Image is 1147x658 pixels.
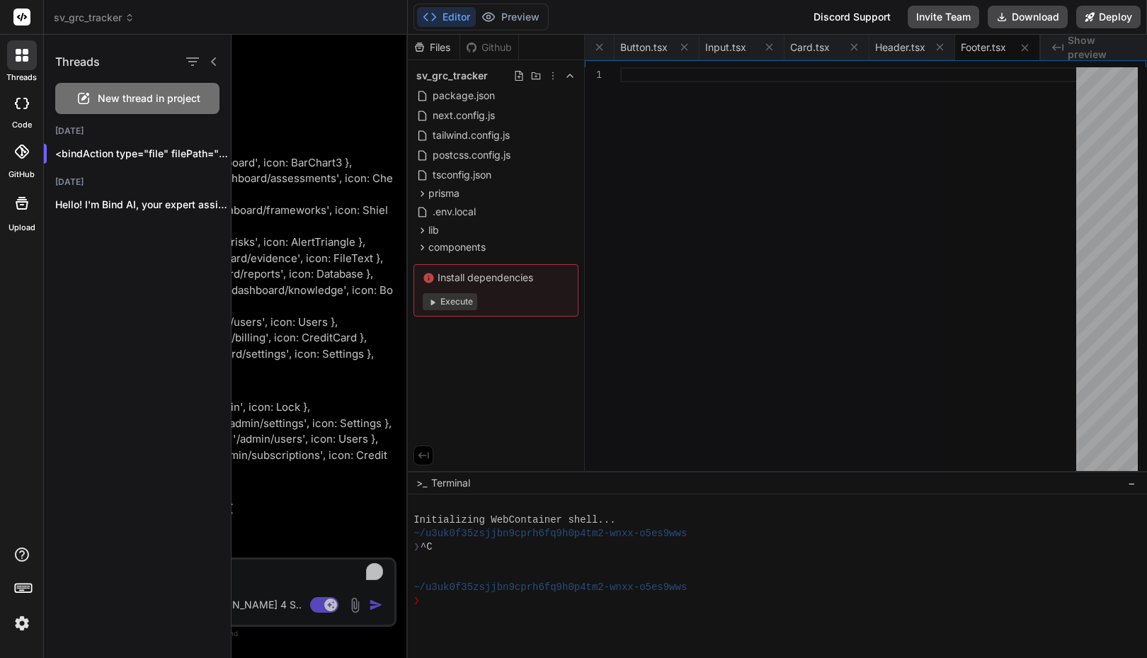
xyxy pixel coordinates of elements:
[908,6,979,28] button: Invite Team
[55,147,231,161] p: <bindAction type="file" filePath="compon...
[805,6,899,28] div: Discord Support
[10,611,34,635] img: settings
[988,6,1068,28] button: Download
[8,222,35,234] label: Upload
[476,7,545,27] button: Preview
[98,91,200,106] span: New thread in project
[8,169,35,181] label: GitHub
[55,198,231,212] p: Hello! I'm Bind AI, your expert assistant...
[1076,6,1141,28] button: Deploy
[44,176,231,188] h2: [DATE]
[55,53,100,70] h1: Threads
[54,11,135,25] span: sv_grc_tracker
[12,119,32,131] label: code
[6,72,37,84] label: threads
[417,7,476,27] button: Editor
[44,125,231,137] h2: [DATE]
